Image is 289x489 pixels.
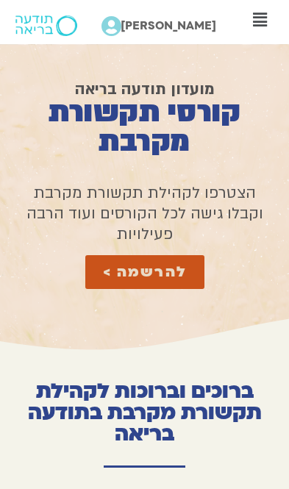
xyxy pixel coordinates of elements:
h1: קורסי תקשורת מקרבת [15,99,274,157]
span: [PERSON_NAME] [121,18,216,34]
h2: ברוכים וברוכות לקהילת תקשורת מקרבת בתודעה בריאה [7,381,282,444]
img: תודעה בריאה [15,15,77,36]
a: להרשמה > [85,255,204,289]
span: להרשמה > [103,264,187,280]
h1: הצטרפו לקהילת תקשורת מקרבת וקבלו גישה לכל הקורסים ועוד הרבה פעילויות [15,183,274,245]
h1: מועדון תודעה בריאה [15,79,274,99]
